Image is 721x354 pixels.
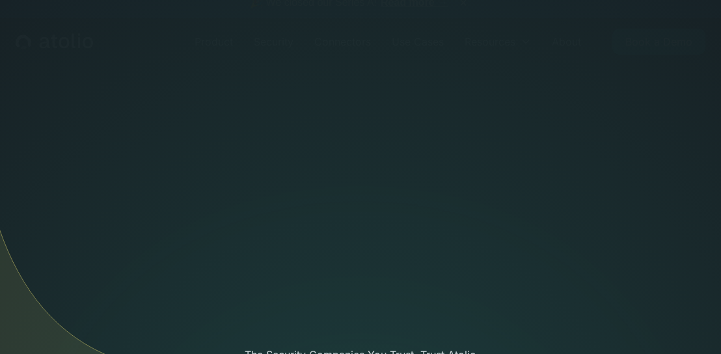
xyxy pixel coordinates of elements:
[184,29,243,55] a: Product
[381,29,454,55] a: Use Cases
[541,29,592,55] a: About
[465,34,515,49] div: Resources
[612,29,705,55] a: Book a Demo
[454,29,541,55] div: Resources
[243,29,304,55] a: Security
[304,29,381,55] a: Connectors
[16,33,93,50] a: home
